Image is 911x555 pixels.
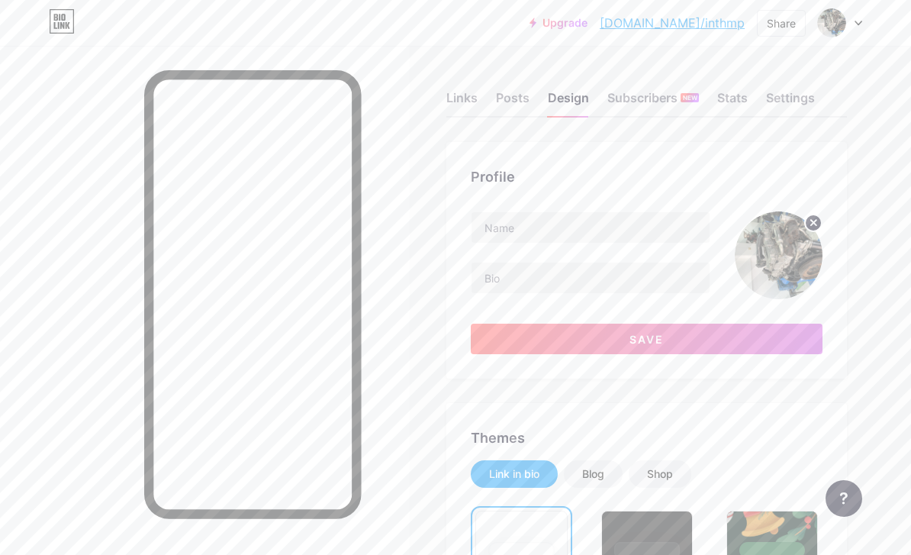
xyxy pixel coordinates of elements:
[735,211,822,299] img: In Thmp.
[489,466,539,482] div: Link in bio
[647,466,673,482] div: Shop
[683,93,697,102] span: NEW
[471,428,822,448] div: Themes
[548,89,589,116] div: Design
[600,14,745,32] a: [DOMAIN_NAME]/inthmp
[472,263,710,293] input: Bio
[471,324,822,354] button: Save
[817,8,846,37] img: In Thmp.
[582,466,604,482] div: Blog
[471,166,822,187] div: Profile
[629,333,664,346] span: Save
[530,17,587,29] a: Upgrade
[472,212,710,243] input: Name
[496,89,530,116] div: Posts
[607,89,699,116] div: Subscribers
[767,15,796,31] div: Share
[446,89,478,116] div: Links
[766,89,815,116] div: Settings
[717,89,748,116] div: Stats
